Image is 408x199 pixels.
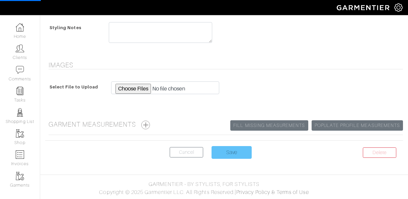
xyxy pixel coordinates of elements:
[16,108,24,117] img: stylists-icon-eb353228a002819b7ec25b43dbf5f0378dd9e0616d9560372ff212230b889e62.png
[170,147,203,157] a: Cancel
[16,150,24,159] img: orders-icon-0abe47150d42831381b5fb84f609e132dff9fe21cb692f30cb5eec754e2cba89.png
[50,23,81,32] span: Styling Notes
[50,82,98,92] span: Select File to Upload
[212,146,252,159] input: Save
[16,23,24,31] img: dashboard-icon-dbcd8f5a0b271acd01030246c82b418ddd0df26cd7fceb0bd07c9910d44c42f6.png
[49,61,403,69] h5: Images
[333,2,394,13] img: garmentier-logo-header-white-b43fb05a5012e4ada735d5af1a66efaba907eab6374d6393d1fbf88cb4ef424d.png
[394,3,403,12] img: gear-icon-white-bd11855cb880d31180b6d7d6211b90ccbf57a29d726f0c71d8c61bd08dd39cc2.png
[16,129,24,138] img: garments-icon-b7da505a4dc4fd61783c78ac3ca0ef83fa9d6f193b1c9dc38574b1d14d53ca28.png
[49,120,403,129] h5: Garment Measurements
[16,172,24,180] img: garments-icon-b7da505a4dc4fd61783c78ac3ca0ef83fa9d6f193b1c9dc38574b1d14d53ca28.png
[312,120,403,131] a: Populate Profile Measurements
[230,120,308,131] a: Fill Missing Measurements
[16,66,24,74] img: comment-icon-a0a6a9ef722e966f86d9cbdc48e553b5cf19dbc54f86b18d962a5391bc8f6eb6.png
[99,189,235,195] span: Copyright © 2025 Garmentier LLC. All Rights Reserved.
[236,189,309,195] a: Privacy Policy & Terms of Use
[363,147,396,158] a: Delete
[16,44,24,53] img: clients-icon-6bae9207a08558b7cb47a8932f037763ab4055f8c8b6bfacd5dc20c3e0201464.png
[16,87,24,95] img: reminder-icon-8004d30b9f0a5d33ae49ab947aed9ed385cf756f9e5892f1edd6e32f2345188e.png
